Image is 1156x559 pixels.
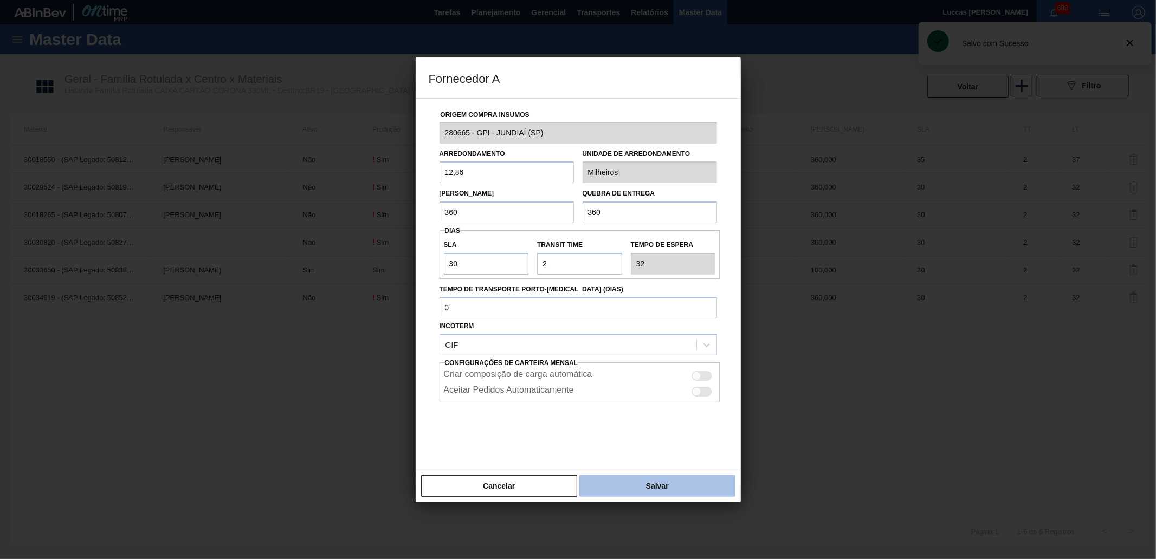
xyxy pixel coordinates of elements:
label: Aceitar Pedidos Automaticamente [444,385,574,398]
button: Salvar [579,475,735,497]
label: Tempo de espera [631,237,716,253]
label: [PERSON_NAME] [440,190,494,197]
div: Essa configuração habilita aceite automático do pedido do lado do fornecedor [440,382,720,398]
label: Incoterm [440,322,474,330]
label: Arredondamento [440,150,505,158]
span: Configurações de Carteira Mensal [445,359,578,367]
label: Transit Time [537,237,622,253]
label: SLA [444,237,529,253]
label: Tempo de Transporte Porto-[MEDICAL_DATA] (dias) [440,282,717,297]
label: Quebra de entrega [583,190,655,197]
button: Cancelar [421,475,578,497]
span: Dias [445,227,461,235]
label: Unidade de arredondamento [583,146,717,162]
div: Essa configuração habilita a criação automática de composição de carga do lado do fornecedor caso... [440,367,720,382]
h3: Fornecedor A [416,57,741,99]
label: Criar composição de carga automática [444,369,592,382]
div: CIF [445,341,458,350]
label: Origem Compra Insumos [441,111,529,119]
